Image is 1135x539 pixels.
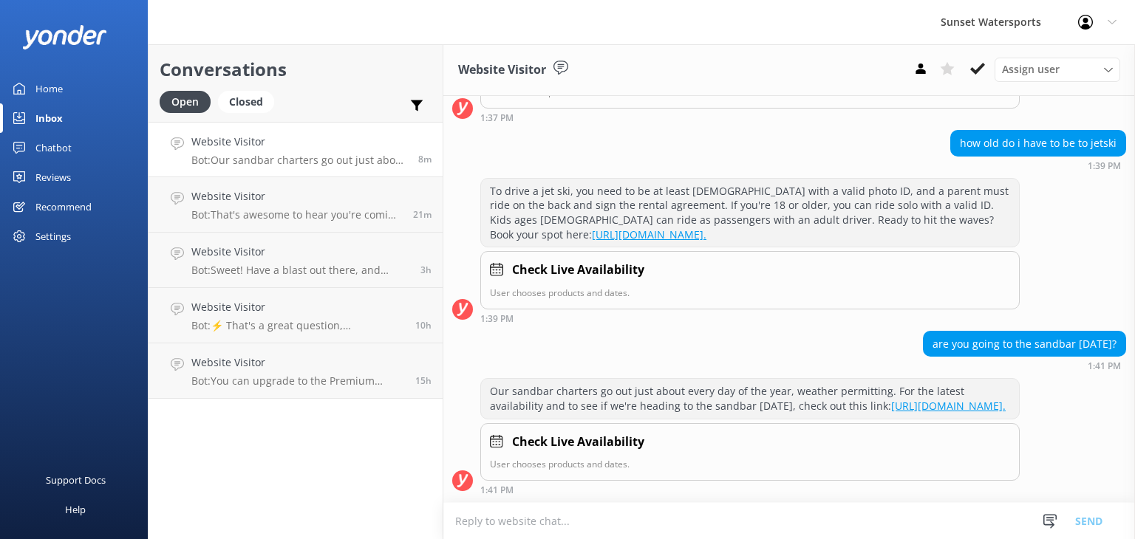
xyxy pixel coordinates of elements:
div: Home [35,74,63,103]
a: Website VisitorBot:⚡ That's a great question, unfortunately I do not know the answer. I'm going t... [149,288,443,343]
div: Inbox [35,103,63,133]
strong: 1:39 PM [480,315,514,323]
span: Sep 08 2025 08:58am (UTC -05:00) America/Cancun [420,264,432,276]
div: To drive a jet ski, you need to be at least [DEMOGRAPHIC_DATA] with a valid photo ID, and a paren... [481,179,1019,247]
strong: 1:37 PM [480,114,514,123]
div: Settings [35,222,71,251]
div: Help [65,495,86,524]
h4: Website Visitor [191,244,409,260]
p: User chooses products and dates. [490,286,1010,300]
span: Assign user [1002,61,1060,78]
h4: Website Visitor [191,188,402,205]
a: Website VisitorBot:You can upgrade to the Premium Liquor Package for $19.95, which gives you unli... [149,343,443,399]
span: Sep 08 2025 12:41pm (UTC -05:00) America/Cancun [418,153,432,165]
div: Chatbot [35,133,72,162]
div: how old do i have to be to jetski [951,131,1125,156]
span: Sep 08 2025 12:28pm (UTC -05:00) America/Cancun [413,208,432,221]
div: Sep 08 2025 12:39pm (UTC -05:00) America/Cancun [950,160,1126,171]
div: Support Docs [46,465,106,495]
div: Sep 08 2025 12:39pm (UTC -05:00) America/Cancun [480,313,1020,323]
h4: Website Visitor [191,134,407,150]
a: [URL][DOMAIN_NAME]. [592,227,706,241]
strong: 1:39 PM [1088,162,1121,171]
p: Bot: You can upgrade to the Premium Liquor Package for $19.95, which gives you unlimited mixed dr... [191,374,404,388]
img: yonder-white-logo.png [22,25,107,49]
h4: Website Visitor [191,299,404,315]
strong: 1:41 PM [480,486,514,495]
div: Assign User [995,58,1120,81]
p: Bot: ⚡ That's a great question, unfortunately I do not know the answer. I'm going to reach out to... [191,319,404,332]
p: Bot: Sweet! Have a blast out there, and enjoy every moment of your adventure! If anything else co... [191,264,409,277]
div: Reviews [35,162,71,192]
h4: Check Live Availability [512,261,644,280]
h3: Website Visitor [458,61,546,80]
div: Closed [218,91,274,113]
a: Website VisitorBot:That's awesome to hear you're coming back! For returning guest discounts, give... [149,177,443,233]
div: are you going to the sandbar [DATE]? [924,332,1125,357]
a: [URL][DOMAIN_NAME]. [891,399,1006,413]
p: User chooses products and dates. [490,457,1010,471]
div: Sep 08 2025 12:41pm (UTC -05:00) America/Cancun [480,484,1020,495]
h2: Conversations [160,55,432,83]
p: Bot: That's awesome to hear you're coming back! For returning guest discounts, give our office a ... [191,208,402,222]
p: Bot: Our sandbar charters go out just about every day of the year, weather permitting. For the la... [191,154,407,167]
div: Sep 08 2025 12:41pm (UTC -05:00) America/Cancun [923,360,1126,371]
div: Our sandbar charters go out just about every day of the year, weather permitting. For the latest ... [481,379,1019,418]
a: Website VisitorBot:Our sandbar charters go out just about every day of the year, weather permitti... [149,122,443,177]
strong: 1:41 PM [1088,362,1121,371]
div: Sep 08 2025 12:37pm (UTC -05:00) America/Cancun [480,112,1020,123]
h4: Website Visitor [191,354,404,371]
h4: Check Live Availability [512,433,644,452]
div: Open [160,91,211,113]
div: Recommend [35,192,92,222]
span: Sep 08 2025 02:14am (UTC -05:00) America/Cancun [415,319,432,332]
span: Sep 07 2025 09:25pm (UTC -05:00) America/Cancun [415,374,432,387]
a: Closed [218,93,282,109]
a: Open [160,93,218,109]
a: Website VisitorBot:Sweet! Have a blast out there, and enjoy every moment of your adventure! If an... [149,233,443,288]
